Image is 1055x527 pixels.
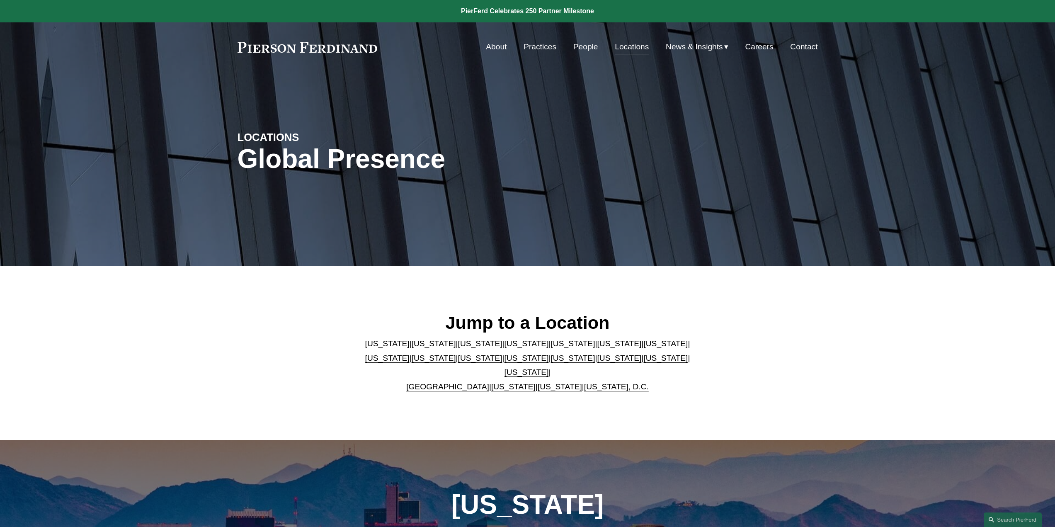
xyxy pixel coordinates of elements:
a: [US_STATE] [504,339,549,348]
h1: [US_STATE] [407,490,648,520]
a: [US_STATE] [504,354,549,362]
a: People [573,39,598,55]
a: [US_STATE] [412,354,456,362]
p: | | | | | | | | | | | | | | | | | | [358,337,697,394]
a: folder dropdown [666,39,728,55]
h4: LOCATIONS [238,131,383,144]
a: [US_STATE] [551,354,595,362]
a: [US_STATE] [504,368,549,376]
a: Practices [524,39,556,55]
h2: Jump to a Location [358,312,697,333]
h1: Global Presence [238,144,624,174]
a: Contact [790,39,817,55]
a: [US_STATE] [458,354,502,362]
a: Locations [615,39,649,55]
a: [US_STATE] [491,382,536,391]
a: [US_STATE] [643,339,688,348]
a: [US_STATE] [458,339,502,348]
a: [US_STATE], D.C. [584,382,649,391]
a: [US_STATE] [597,339,641,348]
a: About [486,39,507,55]
a: [US_STATE] [365,339,410,348]
a: [US_STATE] [365,354,410,362]
a: Search this site [984,512,1042,527]
a: Careers [745,39,773,55]
a: [GEOGRAPHIC_DATA] [406,382,489,391]
a: [US_STATE] [412,339,456,348]
a: [US_STATE] [597,354,641,362]
a: [US_STATE] [643,354,688,362]
span: News & Insights [666,40,723,54]
a: [US_STATE] [538,382,582,391]
a: [US_STATE] [551,339,595,348]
